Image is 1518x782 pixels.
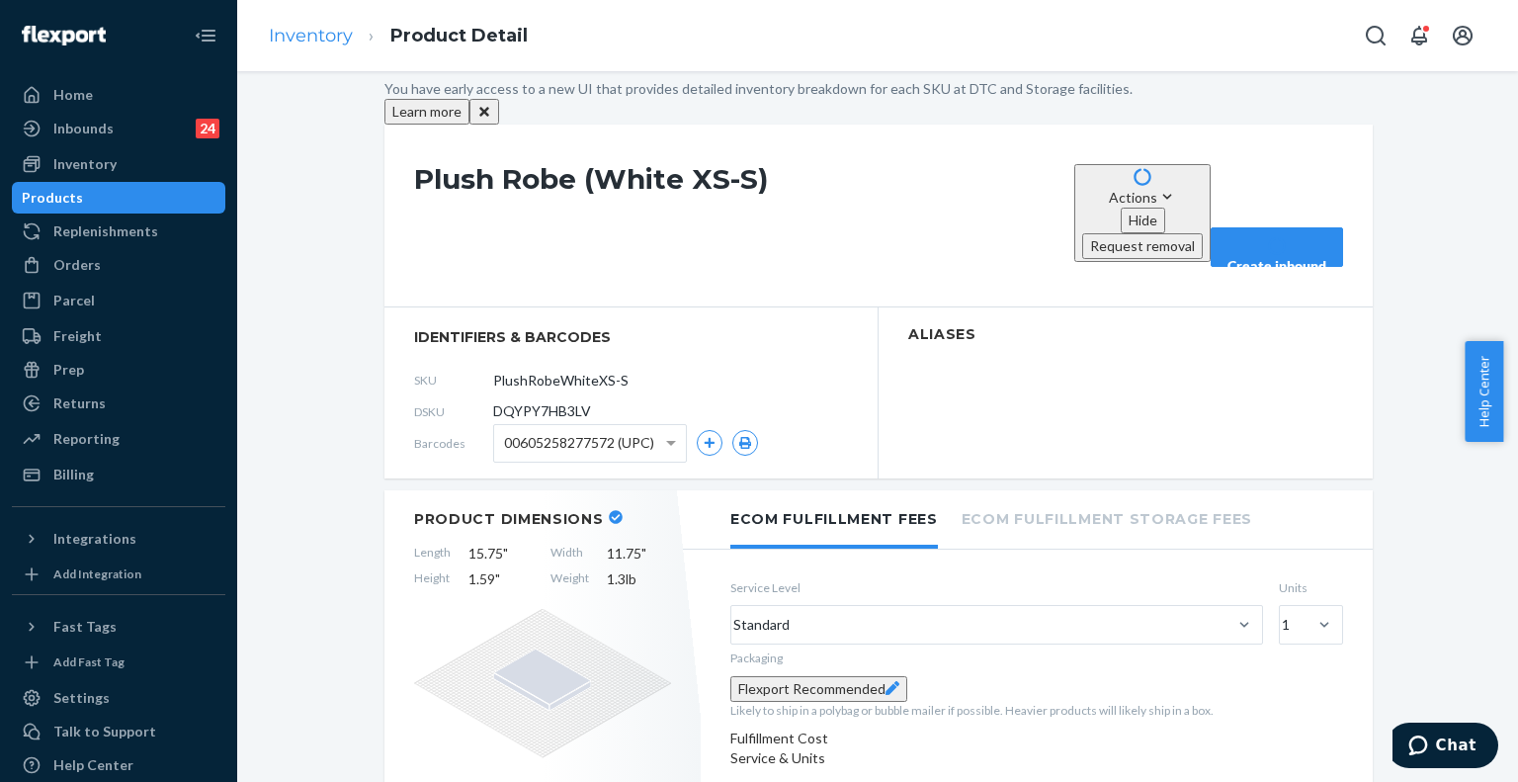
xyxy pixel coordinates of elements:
[468,569,533,589] span: 1.59
[641,545,646,562] span: "
[53,465,94,484] div: Billing
[53,154,117,174] div: Inventory
[495,570,500,587] span: "
[730,676,907,702] button: Flexport Recommended
[414,403,493,420] span: DSKU
[253,7,544,65] ol: breadcrumbs
[962,490,1252,545] li: Ecom Fulfillment Storage Fees
[12,611,225,643] button: Fast Tags
[1082,233,1203,259] button: Request removal
[53,360,84,380] div: Prep
[1356,16,1395,55] button: Open Search Box
[414,164,1064,267] h1: Plush Robe (White XS-S)
[1399,16,1439,55] button: Open notifications
[414,435,493,452] span: Barcodes
[12,249,225,281] a: Orders
[504,426,654,460] span: 00605258277572 (UPC)
[12,651,225,674] a: Add Fast Tag
[53,255,101,275] div: Orders
[53,119,114,138] div: Inbounds
[12,285,225,316] a: Parcel
[1082,187,1203,208] div: Actions
[1279,579,1343,596] label: Units
[186,16,225,55] button: Close Navigation
[12,79,225,111] a: Home
[53,529,136,549] div: Integrations
[733,615,790,635] div: Standard
[53,326,102,346] div: Freight
[390,25,528,46] a: Product Detail
[53,688,110,708] div: Settings
[730,729,1343,748] div: Fulfillment Cost
[12,716,225,747] button: Talk to Support
[550,544,589,564] span: Width
[550,569,589,589] span: Weight
[730,748,1343,768] p: Service & Units
[503,545,508,562] span: "
[53,221,158,241] div: Replenishments
[1443,16,1482,55] button: Open account menu
[384,99,469,125] button: Learn more
[414,327,848,347] span: identifiers & barcodes
[730,579,1263,596] label: Service Level
[12,682,225,714] a: Settings
[730,650,1343,666] p: Packaging
[1392,723,1498,772] iframe: Opens a widget where you can chat to one of our agents
[53,291,95,310] div: Parcel
[53,429,120,449] div: Reporting
[414,569,451,589] span: Height
[12,320,225,352] a: Freight
[12,113,225,144] a: Inbounds24
[53,617,117,637] div: Fast Tags
[269,25,353,46] a: Inventory
[12,216,225,247] a: Replenishments
[730,490,938,549] li: Ecom Fulfillment Fees
[469,99,499,125] button: Close
[12,749,225,781] a: Help Center
[12,423,225,455] a: Reporting
[1074,164,1211,262] button: ActionsHideRequest removal
[414,544,451,564] span: Length
[53,653,125,670] div: Add Fast Tag
[384,79,1371,99] p: You have early access to a new UI that provides detailed inventory breakdown for each SKU at DTC ...
[1280,615,1282,635] input: 1
[12,523,225,555] button: Integrations
[53,85,93,105] div: Home
[607,569,671,589] span: 1.3 lb
[414,372,493,389] span: SKU
[12,459,225,490] a: Billing
[1282,615,1290,635] div: 1
[12,182,225,214] a: Products
[731,615,733,635] input: Standard
[12,148,225,180] a: Inventory
[493,401,591,421] span: DQYPY7HB3LV
[1465,341,1503,442] button: Help Center
[607,544,671,564] span: 11.75
[53,565,141,582] div: Add Integration
[22,26,106,45] img: Flexport logo
[53,722,156,741] div: Talk to Support
[22,188,83,208] div: Products
[12,388,225,419] a: Returns
[12,563,225,586] a: Add Integration
[1129,212,1157,228] span: Hide
[1121,208,1165,233] button: Hide
[1090,237,1195,254] span: Request removal
[53,755,133,775] div: Help Center
[468,544,533,564] span: 15.75
[730,702,1343,719] p: Likely to ship in a polybag or bubble mailer if possible. Heavier products will likely ship in a ...
[53,393,106,413] div: Returns
[1211,227,1343,267] button: Create inbound
[908,327,1343,342] h2: Aliases
[12,354,225,386] a: Prep
[414,510,604,528] h2: Product Dimensions
[196,119,219,138] div: 24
